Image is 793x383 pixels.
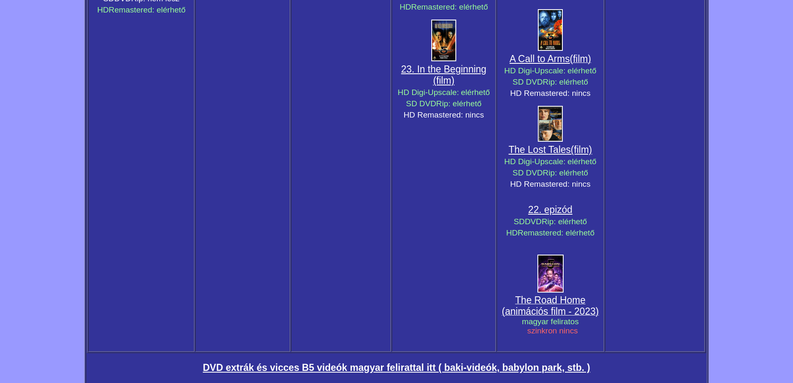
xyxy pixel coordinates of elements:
[401,64,487,86] a: 23. In the Beginning (film)
[509,144,571,155] a: The Lost Tales
[398,88,457,97] span: HD Digi-Upscale
[506,228,518,237] span: HD
[109,5,186,14] span: Remastered: elérhető
[510,180,590,188] span: HD Remastered: nincs
[522,317,579,326] span: magyar feliratos
[502,296,599,316] a: The Road Home(animációs film - 2023)
[570,56,591,63] a: (film)
[570,53,591,64] big: (film)
[502,295,599,317] span: The Road Home (animációs film - 2023)
[406,99,481,108] span: SD DVDRip: elérhető
[567,157,596,166] span: elérhető
[457,88,459,97] span: :
[411,3,488,11] span: Remastered: elérhető
[510,53,570,64] a: A Call to Arms
[527,326,578,335] span: szinkron nincs
[563,157,565,166] span: :
[571,144,592,155] a: (film)
[97,5,109,14] span: HD
[563,66,565,75] span: :
[510,89,590,98] span: HD Remastered: nincs
[461,88,490,97] span: elérhető
[512,168,588,177] span: SD DVDRip: elérhető
[403,110,484,119] span: HD Remastered: nincs
[567,66,596,75] span: elérhető
[504,66,563,75] span: HD Digi-Upscale
[528,204,572,215] a: 22. epizód
[400,3,411,11] span: HD
[518,228,595,237] span: Remastered: elérhető
[512,78,588,86] span: SD DVDRip: elérhető
[203,362,590,373] a: DVD extrák és vicces B5 videók magyar felirattal itt ( baki-videók, babylon park, stb. )
[504,157,563,166] span: HD Digi-Upscale
[514,217,525,226] span: SD
[525,217,587,226] span: DVDRip: elérhető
